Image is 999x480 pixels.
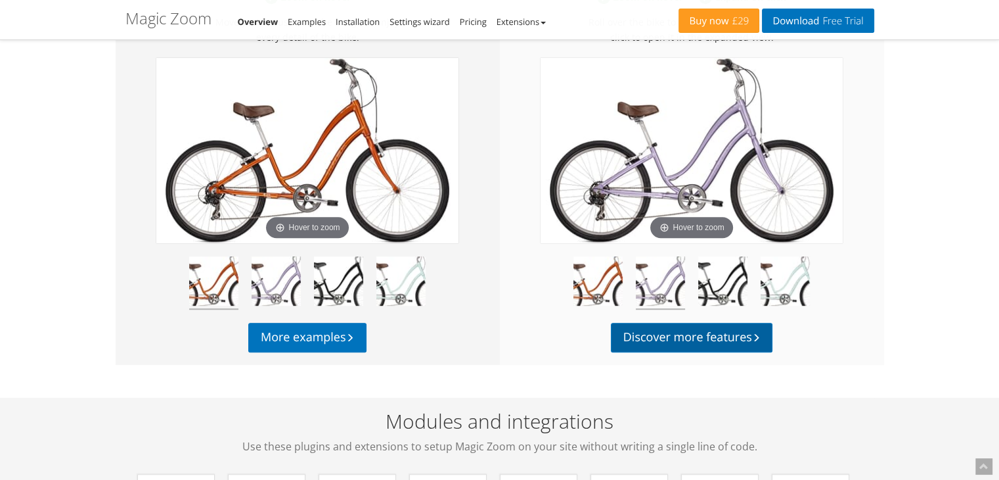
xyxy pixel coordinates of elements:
[729,16,749,26] span: £29
[314,256,363,310] img: Black
[541,58,843,243] img: Purple
[761,256,810,310] img: Green
[819,16,863,26] span: Free Trial
[573,256,623,310] img: Orange
[389,16,450,28] a: Settings wizard
[125,410,874,454] h2: Modules and integrations
[248,323,366,353] a: More examples
[288,16,326,28] a: Examples
[611,323,773,353] a: Discover more features
[189,256,238,310] img: Orange
[698,256,747,310] img: Black
[762,9,874,33] a: DownloadFree Trial
[636,256,685,310] img: Purple
[125,10,211,27] h1: Magic Zoom
[460,16,487,28] a: Pricing
[252,256,301,310] img: Purple
[336,16,380,28] a: Installation
[541,58,843,243] a: Hover to zoomPurple
[678,9,759,33] a: Buy now£29
[376,256,426,310] img: Green
[156,58,458,243] a: Hover to zoom
[497,16,546,28] a: Extensions
[125,439,874,454] span: Use these plugins and extensions to setup Magic Zoom on your site without writing a single line o...
[238,16,278,28] a: Overview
